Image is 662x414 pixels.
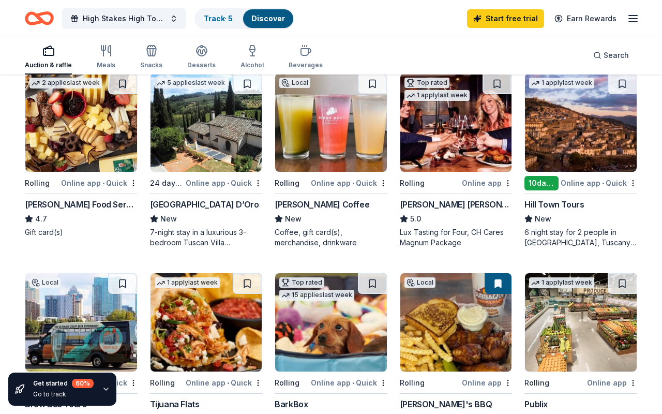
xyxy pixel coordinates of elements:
[400,73,513,248] a: Image for Cooper's Hawk Winery and RestaurantsTop rated1 applylast weekRollingOnline app[PERSON_N...
[72,379,94,388] div: 60 %
[524,73,637,248] a: Image for Hill Town Tours 1 applylast week10days leftOnline app•QuickHill Town ToursNew6 night st...
[227,379,229,387] span: •
[285,213,302,225] span: New
[275,73,387,248] a: Image for Buddy Brew CoffeeLocalRollingOnline app•Quick[PERSON_NAME] CoffeeNewCoffee, gift card(s...
[186,376,262,389] div: Online app Quick
[25,227,138,238] div: Gift card(s)
[400,177,425,189] div: Rolling
[289,61,323,69] div: Beverages
[25,73,138,238] a: Image for Gordon Food Service Store2 applieslast weekRollingOnline app•Quick[PERSON_NAME] Food Se...
[289,40,323,75] button: Beverages
[140,61,162,69] div: Snacks
[311,176,387,189] div: Online app Quick
[204,14,233,23] a: Track· 5
[155,277,220,288] div: 1 apply last week
[251,14,285,23] a: Discover
[400,377,425,389] div: Rolling
[194,8,294,29] button: Track· 5Discover
[404,90,470,101] div: 1 apply last week
[25,73,137,172] img: Image for Gordon Food Service Store
[462,376,512,389] div: Online app
[602,179,604,187] span: •
[275,227,387,248] div: Coffee, gift card(s), merchandise, drinkware
[25,61,72,69] div: Auction & raffle
[97,61,115,69] div: Meals
[279,290,354,301] div: 15 applies last week
[275,177,299,189] div: Rolling
[160,213,177,225] span: New
[525,73,637,172] img: Image for Hill Town Tours
[311,376,387,389] div: Online app Quick
[529,277,594,288] div: 1 apply last week
[150,73,263,248] a: Image for Villa Sogni D’Oro5 applieslast week24 days leftOnline app•Quick[GEOGRAPHIC_DATA] D’OroN...
[240,40,264,75] button: Alcohol
[352,179,354,187] span: •
[35,213,47,225] span: 4.7
[227,179,229,187] span: •
[400,227,513,248] div: Lux Tasting for Four, CH Cares Magnum Package
[524,176,559,190] div: 10 days left
[155,78,227,88] div: 5 applies last week
[410,213,421,225] span: 5.0
[97,40,115,75] button: Meals
[150,177,184,189] div: 24 days left
[604,49,629,62] span: Search
[25,273,137,372] img: Image for Brew Bus Tours
[33,390,94,398] div: Go to track
[404,78,449,88] div: Top rated
[102,179,104,187] span: •
[140,40,162,75] button: Snacks
[83,12,165,25] span: High Stakes High Tops and Higher Hopes
[186,176,262,189] div: Online app Quick
[151,273,262,372] img: Image for Tijuana Flats
[400,398,492,410] div: [PERSON_NAME]'s BBQ
[352,379,354,387] span: •
[275,73,387,172] img: Image for Buddy Brew Coffee
[587,376,637,389] div: Online app
[462,176,512,189] div: Online app
[529,78,594,88] div: 1 apply last week
[275,377,299,389] div: Rolling
[61,176,138,189] div: Online app Quick
[524,198,584,211] div: Hill Town Tours
[25,40,72,75] button: Auction & raffle
[524,398,548,410] div: Publix
[151,73,262,172] img: Image for Villa Sogni D’Oro
[404,277,435,288] div: Local
[400,273,512,372] img: Image for Bubbaque's BBQ
[524,227,637,248] div: 6 night stay for 2 people in [GEOGRAPHIC_DATA], Tuscany (charity rate is $1380; retails at $2200;...
[548,9,623,28] a: Earn Rewards
[535,213,551,225] span: New
[275,273,387,372] img: Image for BarkBox
[279,277,324,288] div: Top rated
[275,398,308,410] div: BarkBox
[279,78,310,88] div: Local
[275,198,369,211] div: [PERSON_NAME] Coffee
[150,227,263,248] div: 7-night stay in a luxurious 3-bedroom Tuscan Villa overlooking a vineyard and the ancient walled ...
[240,61,264,69] div: Alcohol
[525,273,637,372] img: Image for Publix
[25,198,138,211] div: [PERSON_NAME] Food Service Store
[187,61,216,69] div: Desserts
[400,73,512,172] img: Image for Cooper's Hawk Winery and Restaurants
[467,9,544,28] a: Start free trial
[62,8,186,29] button: High Stakes High Tops and Higher Hopes
[400,198,513,211] div: [PERSON_NAME] [PERSON_NAME] Winery and Restaurants
[29,78,102,88] div: 2 applies last week
[187,40,216,75] button: Desserts
[524,377,549,389] div: Rolling
[561,176,637,189] div: Online app Quick
[150,198,259,211] div: [GEOGRAPHIC_DATA] D’Oro
[25,6,54,31] a: Home
[585,45,637,66] button: Search
[25,177,50,189] div: Rolling
[29,277,61,288] div: Local
[33,379,94,388] div: Get started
